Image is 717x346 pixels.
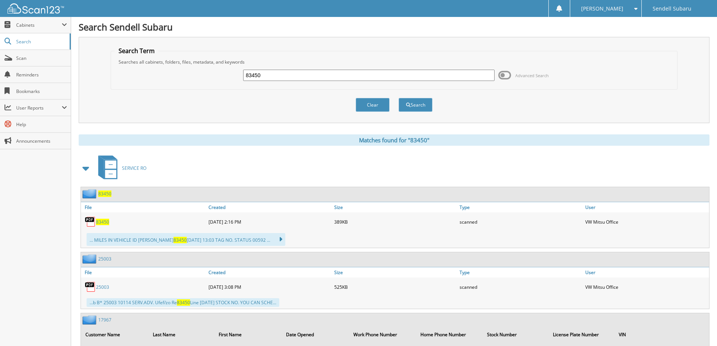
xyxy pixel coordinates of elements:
a: 25003 [98,256,111,262]
a: User [583,202,709,212]
a: 17967 [98,317,111,323]
th: Home Phone Number [417,327,483,342]
img: PDF.png [85,216,96,227]
div: Matches found for "83450" [79,134,709,146]
a: File [81,267,207,277]
span: SERVICE RO [122,165,146,171]
span: Scan [16,55,67,61]
span: 83450 [177,299,190,306]
img: folder2.png [82,254,98,264]
a: Created [207,267,332,277]
div: 389KB [332,214,458,229]
div: [DATE] 2:16 PM [207,214,332,229]
span: Search [16,38,66,45]
a: Size [332,267,458,277]
div: scanned [458,279,583,294]
span: Cabinets [16,22,62,28]
th: Stock Number [483,327,548,342]
span: 83450 [174,237,187,243]
h1: Search Sendell Subaru [79,21,709,33]
th: Last Name [149,327,214,342]
div: [DATE] 3:08 PM [207,279,332,294]
div: Searches all cabinets, folders, files, metadata, and keywords [115,59,673,65]
a: 83450 [98,191,111,197]
div: ...b B* 25003 10114 SERV.ADV. Ufef/zo Re Line [DATE] STOCK NO. YOU CAN SCHE... [87,298,279,307]
span: Help [16,121,67,128]
a: User [583,267,709,277]
span: [PERSON_NAME] [581,6,623,11]
th: Date Opened [282,327,349,342]
th: VIN [615,327,708,342]
a: Type [458,267,583,277]
a: File [81,202,207,212]
span: User Reports [16,105,62,111]
span: Announcements [16,138,67,144]
div: 525KB [332,279,458,294]
th: Customer Name [82,327,148,342]
span: Bookmarks [16,88,67,95]
a: 25003 [96,284,109,290]
a: Type [458,202,583,212]
a: 83450 [96,219,109,225]
button: Search [399,98,432,112]
th: License Plate Number [549,327,614,342]
span: Reminders [16,72,67,78]
img: scan123-logo-white.svg [8,3,64,14]
div: VW Mitsu Office [583,214,709,229]
img: PDF.png [85,281,96,293]
legend: Search Term [115,47,158,55]
div: scanned [458,214,583,229]
a: Created [207,202,332,212]
span: Sendell Subaru [653,6,691,11]
img: folder2.png [82,189,98,198]
div: ... MILES IN VEHICLE ID [PERSON_NAME] [DATE] 13:03 TAG NO. STATUS 00592 ... [87,233,285,246]
div: VW Mitsu Office [583,279,709,294]
img: folder2.png [82,315,98,325]
th: First Name [215,327,282,342]
a: Size [332,202,458,212]
iframe: Chat Widget [679,310,717,346]
span: Advanced Search [515,73,549,78]
th: Work Phone Number [350,327,416,342]
button: Clear [356,98,390,112]
a: SERVICE RO [94,153,146,183]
